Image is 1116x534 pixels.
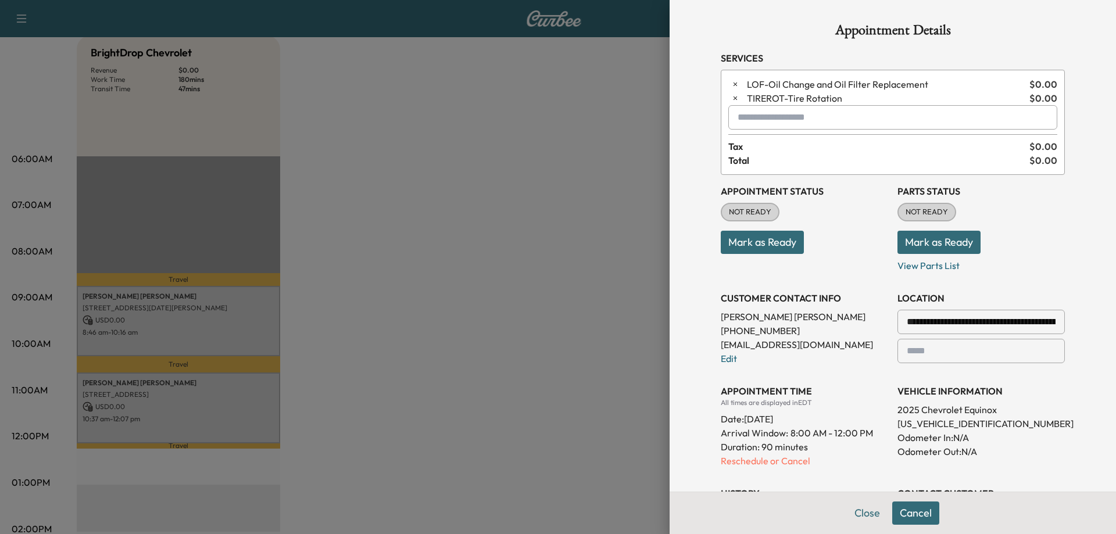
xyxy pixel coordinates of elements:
[721,486,888,500] h3: History
[897,384,1065,398] h3: VEHICLE INFORMATION
[1029,153,1057,167] span: $ 0.00
[747,77,1025,91] span: Oil Change and Oil Filter Replacement
[721,426,888,440] p: Arrival Window:
[897,254,1065,273] p: View Parts List
[847,501,888,525] button: Close
[897,231,981,254] button: Mark as Ready
[721,291,888,305] h3: CUSTOMER CONTACT INFO
[747,91,1025,105] span: Tire Rotation
[721,324,888,338] p: [PHONE_NUMBER]
[721,454,888,468] p: Reschedule or Cancel
[1029,139,1057,153] span: $ 0.00
[897,445,1065,458] p: Odometer Out: N/A
[721,407,888,426] div: Date: [DATE]
[897,403,1065,417] p: 2025 Chevrolet Equinox
[897,431,1065,445] p: Odometer In: N/A
[899,206,955,218] span: NOT READY
[721,353,737,364] a: Edit
[721,440,888,454] p: Duration: 90 minutes
[728,153,1029,167] span: Total
[722,206,778,218] span: NOT READY
[721,23,1065,42] h1: Appointment Details
[897,486,1065,500] h3: CONTACT CUSTOMER
[791,426,873,440] span: 8:00 AM - 12:00 PM
[721,184,888,198] h3: Appointment Status
[728,139,1029,153] span: Tax
[721,51,1065,65] h3: Services
[1029,91,1057,105] span: $ 0.00
[897,417,1065,431] p: [US_VEHICLE_IDENTIFICATION_NUMBER]
[897,184,1065,198] h3: Parts Status
[897,291,1065,305] h3: LOCATION
[892,501,939,525] button: Cancel
[721,384,888,398] h3: APPOINTMENT TIME
[721,231,804,254] button: Mark as Ready
[721,398,888,407] div: All times are displayed in EDT
[721,310,888,324] p: [PERSON_NAME] [PERSON_NAME]
[1029,77,1057,91] span: $ 0.00
[721,338,888,352] p: [EMAIL_ADDRESS][DOMAIN_NAME]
